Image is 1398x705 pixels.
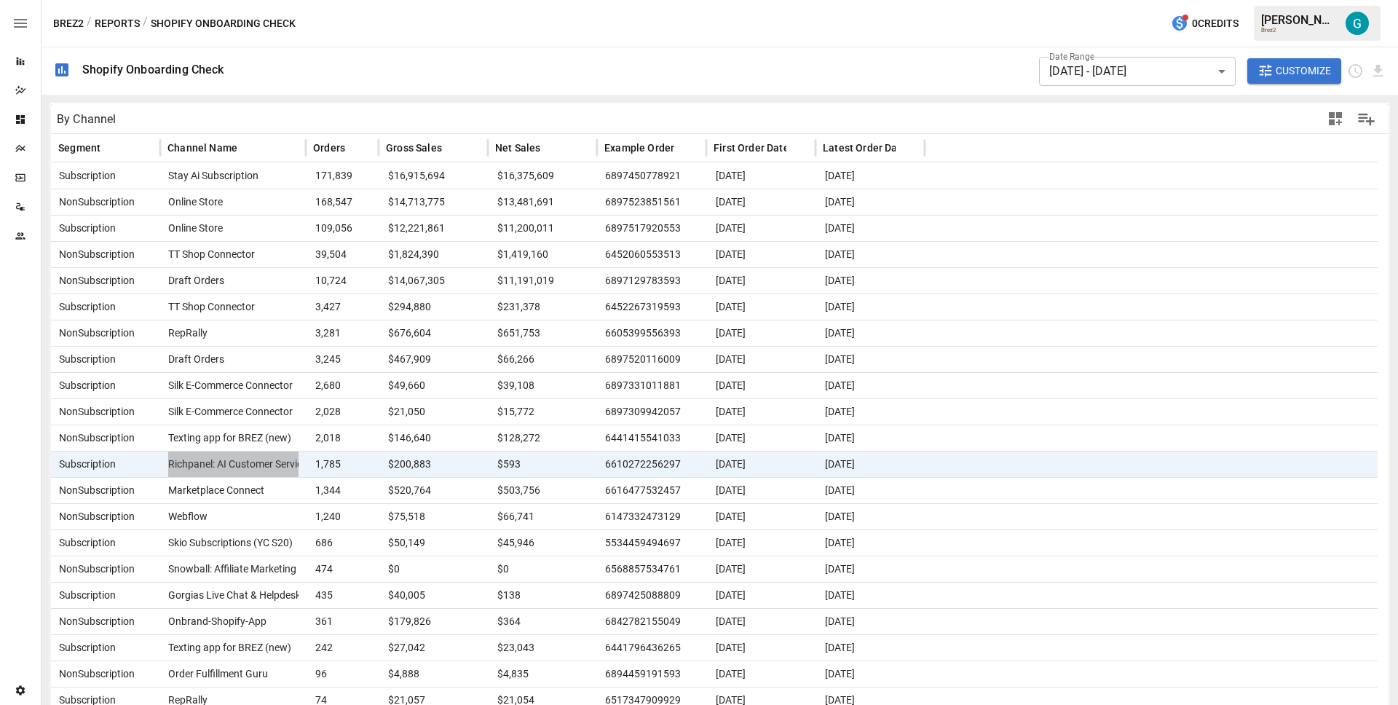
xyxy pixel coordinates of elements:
span: $520,764 [386,478,481,503]
button: Sort [102,138,122,158]
span: $503,756 [495,478,590,503]
span: $15,772 [495,399,590,425]
button: Download report [1370,63,1386,79]
span: Subscription [53,216,116,241]
span: 10,724 [313,268,371,294]
span: TT Shop Connector [162,242,255,267]
span: [DATE] [714,609,808,634]
span: NonSubscription [53,189,135,215]
span: [DATE] [714,635,808,661]
span: 6441415541033 [599,425,681,451]
span: Draft Orders [162,347,224,372]
span: 6897129783593 [599,268,681,294]
span: Subscription [53,583,116,608]
span: [DATE] [823,347,917,372]
span: Texting app for BREZ (new) [162,635,291,661]
span: [DATE] [714,504,808,529]
span: Online Store [162,216,223,241]
span: $12,221,861 [386,216,481,241]
span: $1,419,160 [495,242,590,267]
span: [DATE] [823,478,917,503]
button: Sort [443,138,464,158]
span: Example Order ID [604,141,687,155]
span: [DATE] [823,556,917,582]
span: NonSubscription [53,478,135,503]
span: [DATE] [714,320,808,346]
span: 2,018 [313,425,371,451]
span: [DATE] [823,373,917,398]
span: Online Store [162,189,223,215]
span: $50,149 [386,530,481,556]
span: 1,785 [313,452,371,477]
span: [DATE] [714,189,808,215]
span: 6452267319593 [599,294,681,320]
span: 2,680 [313,373,371,398]
span: $16,375,609 [495,163,590,189]
span: $21,050 [386,399,481,425]
span: 168,547 [313,189,371,215]
button: Gavin Acres [1337,3,1378,44]
button: Sort [788,138,808,158]
span: [DATE] [823,661,917,687]
span: [DATE] [823,425,917,451]
span: [DATE] [714,163,808,189]
span: Onbrand-Shopify-App [162,609,266,634]
span: $66,266 [495,347,590,372]
label: Date Range [1049,50,1094,63]
span: RepRally [162,320,208,346]
span: 6441796436265 [599,635,681,661]
button: Customize [1247,58,1342,84]
span: Subscription [53,530,116,556]
span: 435 [313,583,371,608]
span: NonSubscription [53,609,135,634]
span: Net Sales [495,141,541,155]
span: Orders [313,141,345,155]
span: 686 [313,530,371,556]
div: Gavin Acres [1346,12,1369,35]
div: [DATE] - [DATE] [1039,57,1236,86]
span: 6605399556393 [599,320,681,346]
span: $11,191,019 [495,268,590,294]
span: [DATE] [823,399,917,425]
div: [PERSON_NAME] [1261,13,1337,27]
span: $49,660 [386,373,481,398]
span: 6616477532457 [599,478,681,503]
span: Snowball: Affiliate Marketing [162,556,296,582]
span: 361 [313,609,371,634]
span: [DATE] [823,242,917,267]
span: 109,056 [313,216,371,241]
span: [DATE] [823,163,917,189]
span: [DATE] [823,216,917,241]
span: 6897523851561 [599,189,681,215]
span: 5534459494697 [599,530,681,556]
span: Latest Order Date [823,141,907,155]
span: 6897425088809 [599,583,681,608]
span: $676,604 [386,320,481,346]
span: $40,005 [386,583,481,608]
span: NonSubscription [53,504,135,529]
span: Silk E-Commerce Connector [162,373,293,398]
span: [DATE] [823,320,917,346]
span: $0 [495,556,590,582]
span: Subscription [53,294,116,320]
span: 6452060553513 [599,242,681,267]
span: [DATE] [823,452,917,477]
span: NonSubscription [53,556,135,582]
span: Segment [58,141,100,155]
button: Reports [95,15,140,33]
button: Sort [542,138,563,158]
span: 6897331011881 [599,373,681,398]
div: Brez2 [1261,27,1337,34]
span: [DATE] [823,189,917,215]
span: [DATE] [714,583,808,608]
span: [DATE] [714,294,808,320]
span: $23,043 [495,635,590,661]
button: Sort [897,138,917,158]
span: Gross Sales [386,141,442,155]
button: Sort [239,138,259,158]
span: 6894459191593 [599,661,681,687]
span: $1,824,390 [386,242,481,267]
span: 6897517920553 [599,216,681,241]
span: $128,272 [495,425,590,451]
span: [DATE] [714,478,808,503]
